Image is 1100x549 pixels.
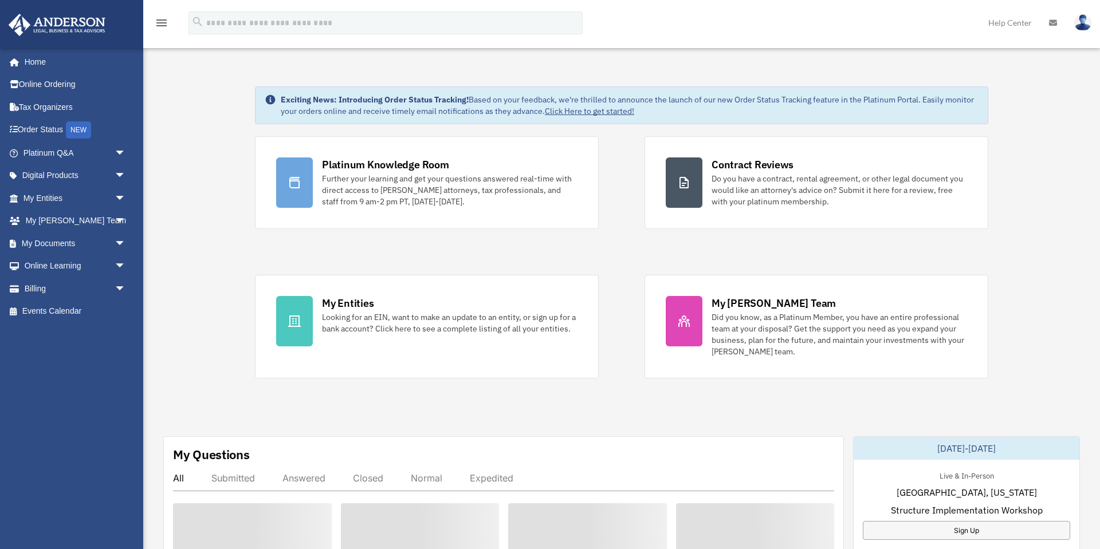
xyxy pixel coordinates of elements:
div: Based on your feedback, we're thrilled to announce the launch of our new Order Status Tracking fe... [281,94,979,117]
span: arrow_drop_down [115,255,137,278]
a: Online Learningarrow_drop_down [8,255,143,278]
span: arrow_drop_down [115,232,137,255]
a: Platinum Knowledge Room Further your learning and get your questions answered real-time with dire... [255,136,599,229]
a: My Entities Looking for an EIN, want to make an update to an entity, or sign up for a bank accoun... [255,275,599,378]
a: My [PERSON_NAME] Teamarrow_drop_down [8,210,143,232]
div: Further your learning and get your questions answered real-time with direct access to [PERSON_NAM... [322,173,577,207]
strong: Exciting News: Introducing Order Status Tracking! [281,94,469,105]
div: Do you have a contract, rental agreement, or other legal document you would like an attorney's ad... [712,173,967,207]
div: Closed [353,472,383,484]
div: [DATE]-[DATE] [854,437,1079,460]
div: Looking for an EIN, want to make an update to an entity, or sign up for a bank account? Click her... [322,311,577,334]
a: Sign Up [863,521,1070,540]
div: Platinum Knowledge Room [322,157,449,172]
span: [GEOGRAPHIC_DATA], [US_STATE] [897,485,1037,499]
div: NEW [66,121,91,139]
span: arrow_drop_down [115,210,137,233]
a: Tax Organizers [8,96,143,119]
div: My [PERSON_NAME] Team [712,296,836,310]
div: Did you know, as a Platinum Member, you have an entire professional team at your disposal? Get th... [712,311,967,357]
div: My Entities [322,296,374,310]
a: Events Calendar [8,300,143,323]
a: Contract Reviews Do you have a contract, rental agreement, or other legal document you would like... [645,136,988,229]
div: All [173,472,184,484]
i: search [191,15,204,28]
a: Platinum Q&Aarrow_drop_down [8,141,143,164]
span: Structure Implementation Workshop [891,503,1043,517]
a: My [PERSON_NAME] Team Did you know, as a Platinum Member, you have an entire professional team at... [645,275,988,378]
span: arrow_drop_down [115,141,137,165]
a: My Entitiesarrow_drop_down [8,187,143,210]
img: User Pic [1074,14,1091,31]
a: Billingarrow_drop_down [8,277,143,300]
a: Online Ordering [8,73,143,96]
a: Order StatusNEW [8,119,143,142]
a: Click Here to get started! [545,106,634,116]
div: Expedited [470,472,513,484]
a: Digital Productsarrow_drop_down [8,164,143,187]
a: Home [8,50,137,73]
div: Live & In-Person [930,469,1003,481]
a: menu [155,20,168,30]
span: arrow_drop_down [115,187,137,210]
div: Contract Reviews [712,157,793,172]
div: Normal [411,472,442,484]
a: My Documentsarrow_drop_down [8,232,143,255]
span: arrow_drop_down [115,164,137,188]
i: menu [155,16,168,30]
div: Submitted [211,472,255,484]
div: My Questions [173,446,250,463]
div: Answered [282,472,325,484]
img: Anderson Advisors Platinum Portal [5,14,109,36]
span: arrow_drop_down [115,277,137,301]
